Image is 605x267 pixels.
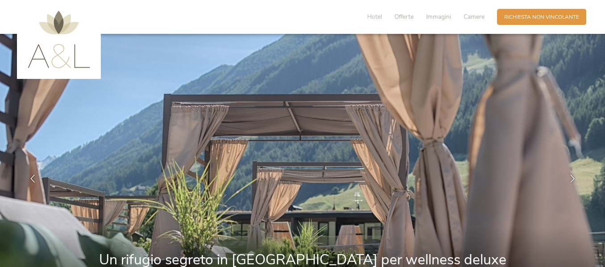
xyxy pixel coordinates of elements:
img: AMONTI & LUNARIS Wellnessresort [28,11,90,68]
span: Immagini [426,12,451,21]
span: Camere [464,12,485,21]
span: Richiesta non vincolante [504,13,579,21]
span: Offerte [394,12,414,21]
span: Hotel [367,12,382,21]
